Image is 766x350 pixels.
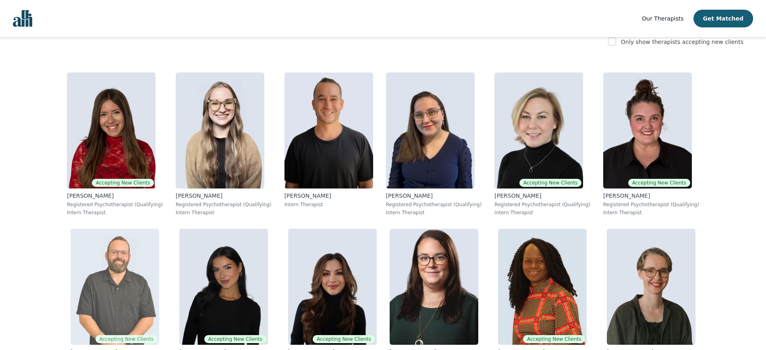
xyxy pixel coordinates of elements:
p: [PERSON_NAME] [176,192,272,200]
img: Saba_Salemi [288,229,377,345]
p: [PERSON_NAME] [284,192,373,200]
p: Intern Therapist [386,209,482,216]
img: Andrea_Nordby [390,229,478,345]
p: [PERSON_NAME] [603,192,699,200]
a: Janelle_RushtonAccepting New Clients[PERSON_NAME]Registered Psychotherapist (Qualifying)Intern Th... [597,66,706,222]
img: Alisha_Levine [67,72,156,188]
p: Registered Psychotherapist (Qualifying) [176,201,272,208]
a: Our Therapists [642,14,683,23]
img: Faith_Woodley [176,72,264,188]
p: Registered Psychotherapist (Qualifying) [386,201,482,208]
p: [PERSON_NAME] [386,192,482,200]
a: Vanessa_McCulloch[PERSON_NAME]Registered Psychotherapist (Qualifying)Intern Therapist [380,66,488,222]
span: Accepting New Clients [92,179,154,187]
span: Accepting New Clients [204,335,266,343]
span: Accepting New Clients [523,335,585,343]
p: Registered Psychotherapist (Qualifying) [67,201,163,208]
img: Alyssa_Tweedie [179,229,268,345]
img: Josh_Cadieux [71,229,159,345]
span: Accepting New Clients [628,179,690,187]
span: Accepting New Clients [519,179,581,187]
img: Jocelyn_Crawford [494,72,583,188]
label: Only show therapists accepting new clients [621,39,743,45]
a: Jocelyn_CrawfordAccepting New Clients[PERSON_NAME]Registered Psychotherapist (Qualifying)Intern T... [488,66,597,222]
img: Grace_Nyamweya [498,229,587,345]
span: Accepting New Clients [95,335,158,343]
p: Registered Psychotherapist (Qualifying) [603,201,699,208]
p: Intern Therapist [176,209,272,216]
p: Intern Therapist [284,201,373,208]
img: Janelle_Rushton [603,72,692,188]
p: Intern Therapist [494,209,590,216]
p: [PERSON_NAME] [67,192,163,200]
button: Get Matched [693,10,753,27]
span: Accepting New Clients [313,335,375,343]
a: Kavon_Banejad[PERSON_NAME]Intern Therapist [278,66,380,222]
a: Faith_Woodley[PERSON_NAME]Registered Psychotherapist (Qualifying)Intern Therapist [169,66,278,222]
p: [PERSON_NAME] [494,192,590,200]
a: Alisha_LevineAccepting New Clients[PERSON_NAME]Registered Psychotherapist (Qualifying)Intern Ther... [60,66,169,222]
span: Our Therapists [642,15,683,22]
img: alli logo [13,10,32,27]
img: Claire_Cummings [607,229,695,345]
p: Registered Psychotherapist (Qualifying) [494,201,590,208]
p: Intern Therapist [603,209,699,216]
p: Intern Therapist [67,209,163,216]
img: Kavon_Banejad [284,72,373,188]
img: Vanessa_McCulloch [386,72,475,188]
